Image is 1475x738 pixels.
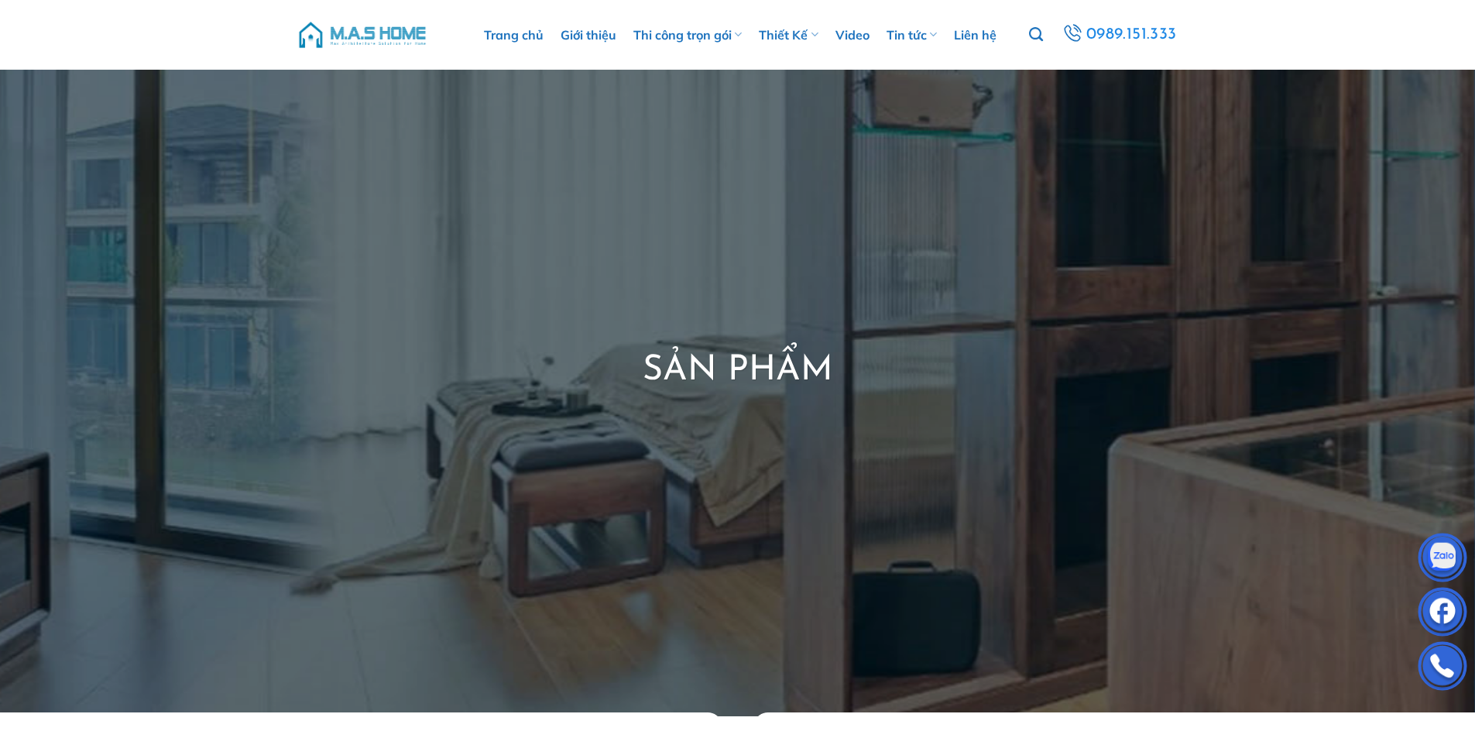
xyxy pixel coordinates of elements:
[1419,537,1466,583] img: Zalo
[484,12,544,58] a: Trang chủ
[954,12,996,58] a: Liên hệ
[1060,21,1178,49] a: 0989.151.333
[297,12,428,58] img: M.A.S HOME – Tổng Thầu Thiết Kế Và Xây Nhà Trọn Gói
[1419,645,1466,692] img: Phone
[835,12,870,58] a: Video
[1029,19,1043,51] a: Tìm kiếm
[643,348,833,394] h1: Sản phẩm
[759,12,818,58] a: Thiết Kế
[887,12,937,58] a: Tin tức
[1419,591,1466,637] img: Facebook
[633,12,742,58] a: Thi công trọn gói
[1086,22,1177,48] span: 0989.151.333
[561,12,616,58] a: Giới thiệu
